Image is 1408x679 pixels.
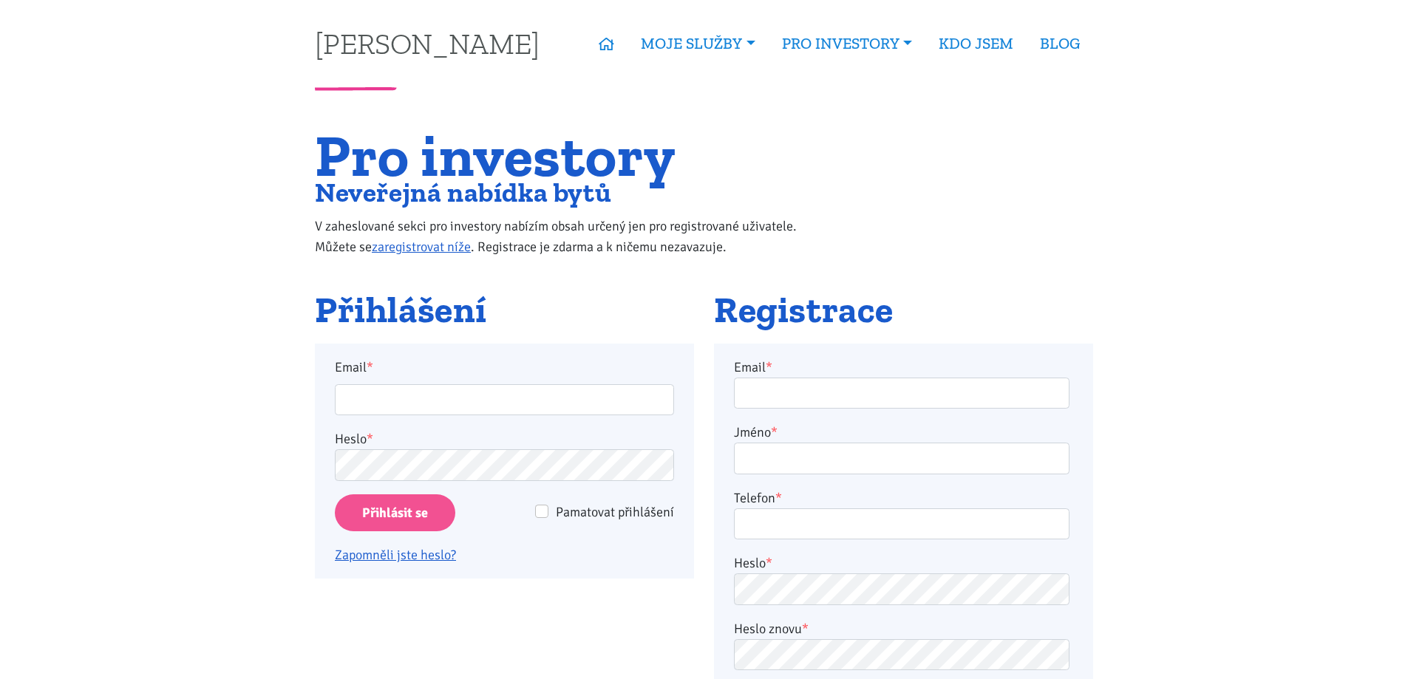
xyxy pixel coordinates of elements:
abbr: required [771,424,778,440]
h1: Pro investory [315,131,827,180]
a: MOJE SLUŽBY [628,27,768,61]
a: KDO JSEM [925,27,1027,61]
input: Přihlásit se [335,494,455,532]
abbr: required [802,621,809,637]
h2: Registrace [714,290,1093,330]
label: Telefon [734,488,782,508]
abbr: required [766,555,772,571]
label: Heslo znovu [734,618,809,639]
label: Heslo [335,429,373,449]
p: V zaheslované sekci pro investory nabízím obsah určený jen pro registrované uživatele. Můžete se ... [315,216,827,257]
a: [PERSON_NAME] [315,29,540,58]
abbr: required [775,490,782,506]
label: Jméno [734,422,778,443]
span: Pamatovat přihlášení [556,504,674,520]
h2: Neveřejná nabídka bytů [315,180,827,205]
h2: Přihlášení [315,290,694,330]
a: PRO INVESTORY [769,27,925,61]
a: zaregistrovat níže [372,239,471,255]
a: Zapomněli jste heslo? [335,547,456,563]
abbr: required [766,359,772,375]
label: Heslo [734,553,772,573]
label: Email [734,357,772,378]
label: Email [325,357,684,378]
a: BLOG [1027,27,1093,61]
